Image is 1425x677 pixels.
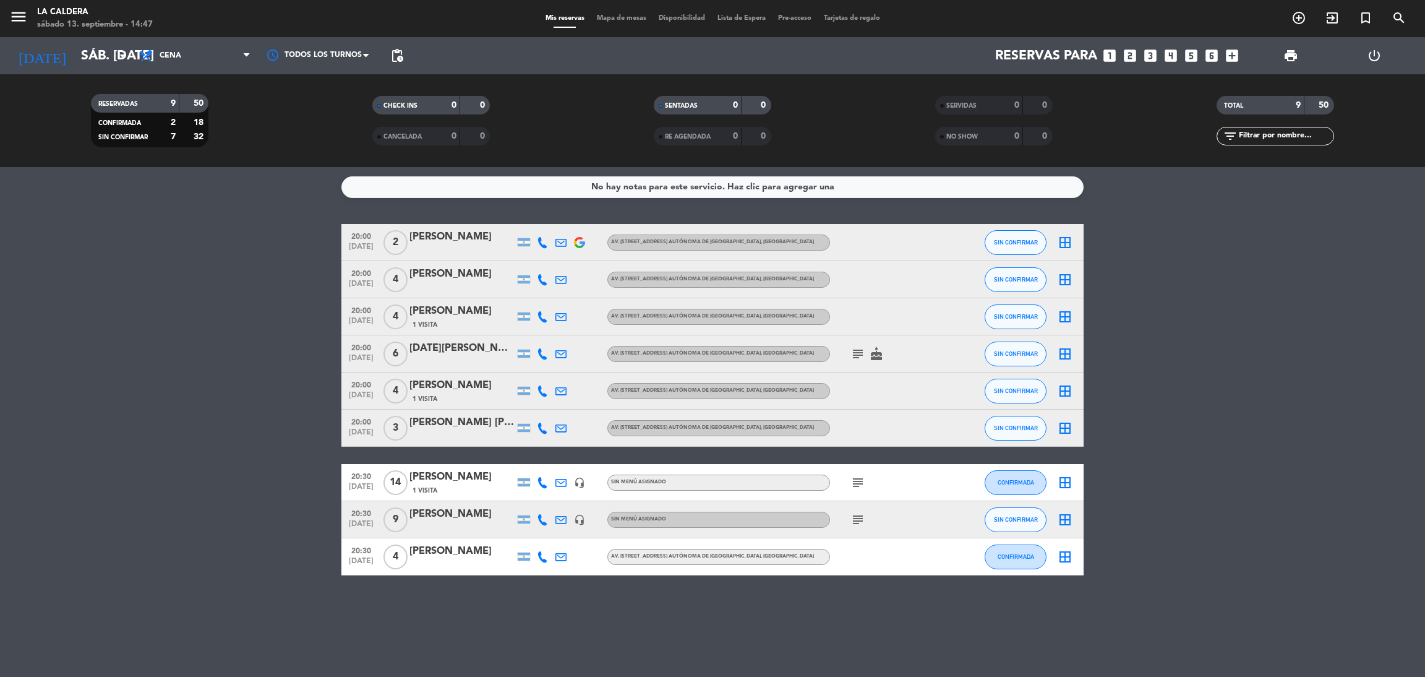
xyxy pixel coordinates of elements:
[994,350,1038,357] span: SIN CONFIRMAR
[383,507,408,532] span: 9
[998,553,1034,560] span: CONFIRMADA
[1183,48,1199,64] i: looks_5
[346,414,377,428] span: 20:00
[383,342,408,366] span: 6
[611,480,666,485] span: Sin menú asignado
[383,267,408,292] span: 4
[985,416,1046,441] button: SIN CONFIRMAR
[985,230,1046,255] button: SIN CONFIRMAR
[1223,129,1238,144] i: filter_list
[1058,347,1072,361] i: border_all
[850,347,865,361] i: subject
[383,134,422,140] span: CANCELADA
[409,340,515,356] div: [DATE][PERSON_NAME]
[1014,101,1019,110] strong: 0
[480,101,487,110] strong: 0
[611,351,814,356] span: Av. [STREET_ADDRESS] Autónoma de [GEOGRAPHIC_DATA], [GEOGRAPHIC_DATA]
[611,239,814,244] span: Av. [STREET_ADDRESS] Autónoma de [GEOGRAPHIC_DATA], [GEOGRAPHIC_DATA]
[383,103,417,109] span: CHECK INS
[1014,132,1019,140] strong: 0
[1224,48,1240,64] i: add_box
[1058,384,1072,399] i: border_all
[171,132,176,141] strong: 7
[409,543,515,559] div: [PERSON_NAME]
[1224,103,1243,109] span: TOTAL
[346,483,377,497] span: [DATE]
[346,557,377,571] span: [DATE]
[850,512,865,527] i: subject
[711,15,772,22] span: Lista de Espera
[850,475,865,490] i: subject
[413,394,437,404] span: 1 Visita
[346,317,377,331] span: [DATE]
[346,377,377,391] span: 20:00
[995,48,1097,64] span: Reservas para
[946,134,978,140] span: NO SHOW
[1058,235,1072,250] i: border_all
[994,516,1038,523] span: SIN CONFIRMAR
[37,6,153,19] div: La Caldera
[733,101,738,110] strong: 0
[346,265,377,280] span: 20:00
[9,42,75,69] i: [DATE]
[346,243,377,257] span: [DATE]
[1102,48,1118,64] i: looks_one
[409,415,515,431] div: [PERSON_NAME] [PERSON_NAME]
[383,545,408,569] span: 4
[611,388,814,393] span: Av. [STREET_ADDRESS] Autónoma de [GEOGRAPHIC_DATA], [GEOGRAPHIC_DATA]
[1291,11,1306,25] i: add_circle_outline
[653,15,711,22] span: Disponibilidad
[346,340,377,354] span: 20:00
[98,134,148,140] span: SIN CONFIRMAR
[194,118,206,127] strong: 18
[9,7,28,26] i: menu
[818,15,886,22] span: Tarjetas de regalo
[591,15,653,22] span: Mapa de mesas
[346,468,377,483] span: 20:30
[1058,512,1072,527] i: border_all
[1332,37,1416,74] div: LOG OUT
[346,303,377,317] span: 20:00
[761,101,768,110] strong: 0
[611,314,814,319] span: Av. [STREET_ADDRESS] Autónoma de [GEOGRAPHIC_DATA], [GEOGRAPHIC_DATA]
[1042,132,1050,140] strong: 0
[409,303,515,319] div: [PERSON_NAME]
[409,266,515,282] div: [PERSON_NAME]
[1142,48,1158,64] i: looks_3
[994,313,1038,320] span: SIN CONFIRMAR
[1042,101,1050,110] strong: 0
[409,229,515,245] div: [PERSON_NAME]
[1296,101,1301,110] strong: 9
[772,15,818,22] span: Pre-acceso
[346,520,377,534] span: [DATE]
[591,180,834,194] div: No hay notas para este servicio. Haz clic para agregar una
[171,118,176,127] strong: 2
[451,132,456,140] strong: 0
[413,320,437,330] span: 1 Visita
[985,507,1046,532] button: SIN CONFIRMAR
[1319,101,1331,110] strong: 50
[611,517,666,522] span: Sin menú asignado
[994,425,1038,431] span: SIN CONFIRMAR
[9,7,28,30] button: menu
[869,347,884,361] i: cake
[1367,48,1382,63] i: power_settings_new
[1058,309,1072,324] i: border_all
[171,99,176,108] strong: 9
[1283,48,1298,63] span: print
[98,120,141,126] span: CONFIRMADA
[761,132,768,140] strong: 0
[409,377,515,394] div: [PERSON_NAME]
[346,354,377,368] span: [DATE]
[413,486,437,496] span: 1 Visita
[451,101,456,110] strong: 0
[346,391,377,405] span: [DATE]
[1204,48,1220,64] i: looks_6
[383,230,408,255] span: 2
[346,280,377,294] span: [DATE]
[998,479,1034,486] span: CONFIRMADA
[37,19,153,31] div: sábado 13. septiembre - 14:47
[985,267,1046,292] button: SIN CONFIRMAR
[115,48,130,63] i: arrow_drop_down
[611,554,814,559] span: Av. [STREET_ADDRESS] Autónoma de [GEOGRAPHIC_DATA], [GEOGRAPHIC_DATA]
